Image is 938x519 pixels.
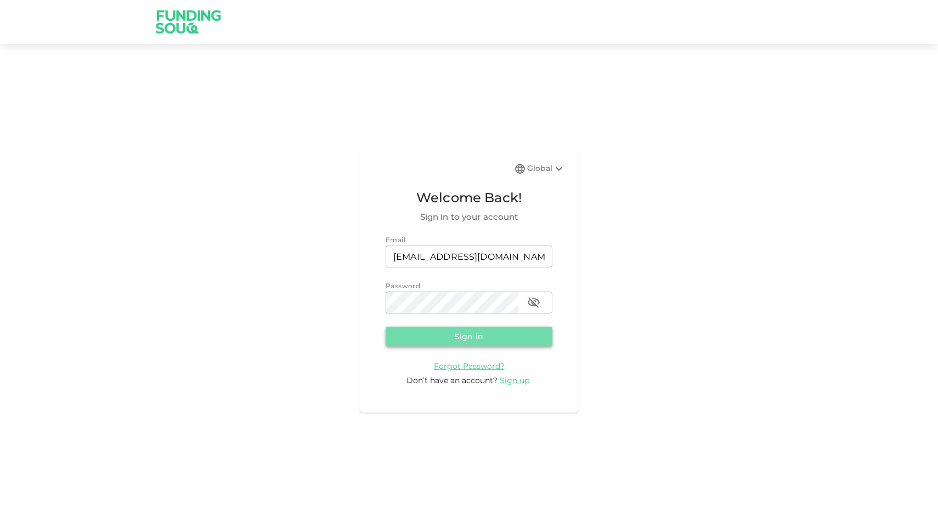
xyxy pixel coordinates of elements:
[386,327,552,346] button: Sign in
[500,375,529,385] span: Sign up
[386,187,552,208] span: Welcome Back!
[434,361,505,371] a: Forgot Password?
[386,292,518,313] input: password
[527,162,566,175] div: Global
[386,236,405,244] span: Email
[386,282,420,290] span: Password
[386,210,552,224] span: Sign in to your account
[386,246,552,267] input: email
[406,375,498,385] span: Don’t have an account?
